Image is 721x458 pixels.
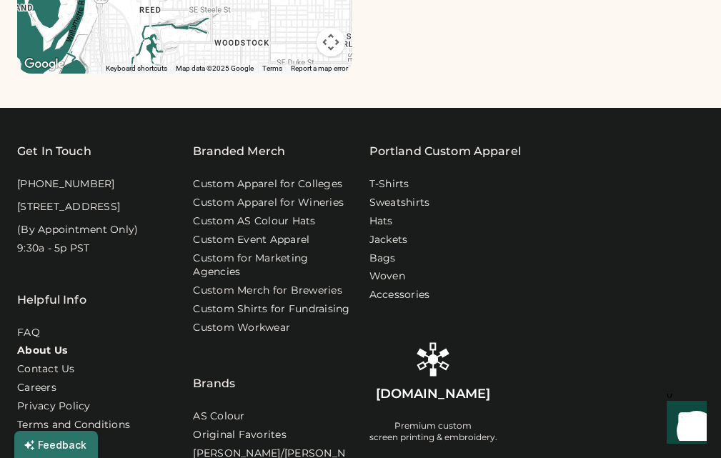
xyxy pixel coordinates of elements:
a: Custom Merch for Breweries [193,284,342,298]
a: About Us [17,344,67,358]
a: Accessories [369,288,430,302]
div: Brands [193,339,235,392]
div: (By Appointment Only) [17,223,138,237]
a: Custom Shirts for Fundraising [193,302,349,317]
a: Custom Workwear [193,321,290,335]
a: Custom for Marketing Agencies [193,252,352,280]
div: Premium custom screen printing & embroidery. [369,420,497,443]
img: Rendered Logo - Screens [416,342,450,377]
a: Woven [369,269,405,284]
a: Original Favorites [193,428,287,442]
button: Map camera controls [317,28,345,56]
a: Portland Custom Apparel [369,143,521,160]
div: Helpful Info [17,292,86,309]
a: Contact Us [17,362,75,377]
a: Open this area in Google Maps (opens a new window) [21,55,68,74]
div: Get In Touch [17,143,91,160]
a: Bags [369,252,396,266]
div: Terms and Conditions [17,418,130,432]
div: Branded Merch [193,143,285,160]
a: Terms [262,64,282,72]
a: Sweatshirts [369,196,430,210]
div: 9:30a - 5p PST [17,242,90,256]
img: Google [21,55,68,74]
a: Hats [369,214,393,229]
div: [DOMAIN_NAME] [376,385,490,403]
a: Careers [17,381,56,395]
div: [STREET_ADDRESS] [17,200,120,214]
a: AS Colour [193,409,244,424]
a: Report a map error [291,64,348,72]
a: Custom Apparel for Wineries [193,196,344,210]
a: Custom AS Colour Hats [193,214,315,229]
a: Privacy Policy [17,399,91,414]
a: Jackets [369,233,408,247]
button: Keyboard shortcuts [106,64,167,74]
a: Custom Apparel for Colleges [193,177,342,191]
a: FAQ [17,326,40,340]
span: Map data ©2025 Google [176,64,254,72]
a: T-Shirts [369,177,409,191]
a: Custom Event Apparel [193,233,309,247]
iframe: Front Chat [653,394,715,455]
div: [PHONE_NUMBER] [17,177,115,191]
